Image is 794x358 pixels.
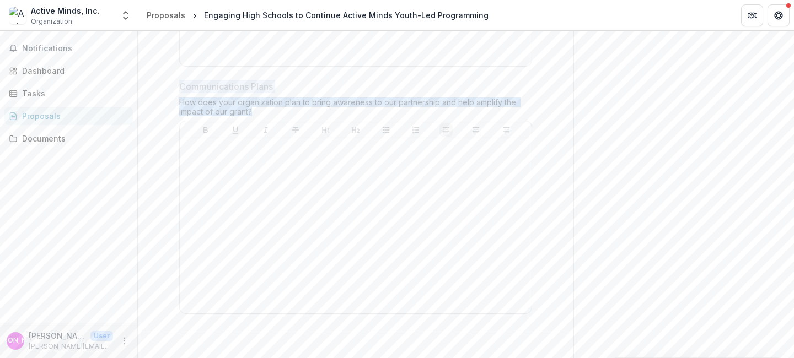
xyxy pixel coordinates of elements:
[179,97,532,121] div: How does your organization plan to bring awareness to our partnership and help amplify the impact...
[204,9,489,21] div: Engaging High Schools to Continue Active Minds Youth-Led Programming
[179,80,273,93] p: Communications Plans
[4,40,133,57] button: Notifications
[31,17,72,26] span: Organization
[768,4,790,26] button: Get Help
[469,123,482,137] button: Align Center
[4,84,133,102] a: Tasks
[90,331,113,341] p: User
[142,7,493,23] nav: breadcrumb
[22,65,124,77] div: Dashboard
[22,44,128,53] span: Notifications
[4,129,133,148] a: Documents
[289,123,302,137] button: Strike
[439,123,453,137] button: Align Left
[500,123,513,137] button: Align Right
[229,123,242,137] button: Underline
[118,4,133,26] button: Open entity switcher
[4,62,133,80] a: Dashboard
[147,9,185,21] div: Proposals
[349,123,362,137] button: Heading 2
[409,123,422,137] button: Ordered List
[29,330,86,341] p: [PERSON_NAME]
[319,123,332,137] button: Heading 1
[741,4,763,26] button: Partners
[22,110,124,122] div: Proposals
[259,123,272,137] button: Italicize
[29,341,113,351] p: [PERSON_NAME][EMAIL_ADDRESS][DOMAIN_NAME]
[22,133,124,144] div: Documents
[4,107,133,125] a: Proposals
[142,7,190,23] a: Proposals
[117,334,131,348] button: More
[22,88,124,99] div: Tasks
[199,123,212,137] button: Bold
[31,5,100,17] div: Active Minds, Inc.
[379,123,393,137] button: Bullet List
[9,7,26,24] img: Active Minds, Inc.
